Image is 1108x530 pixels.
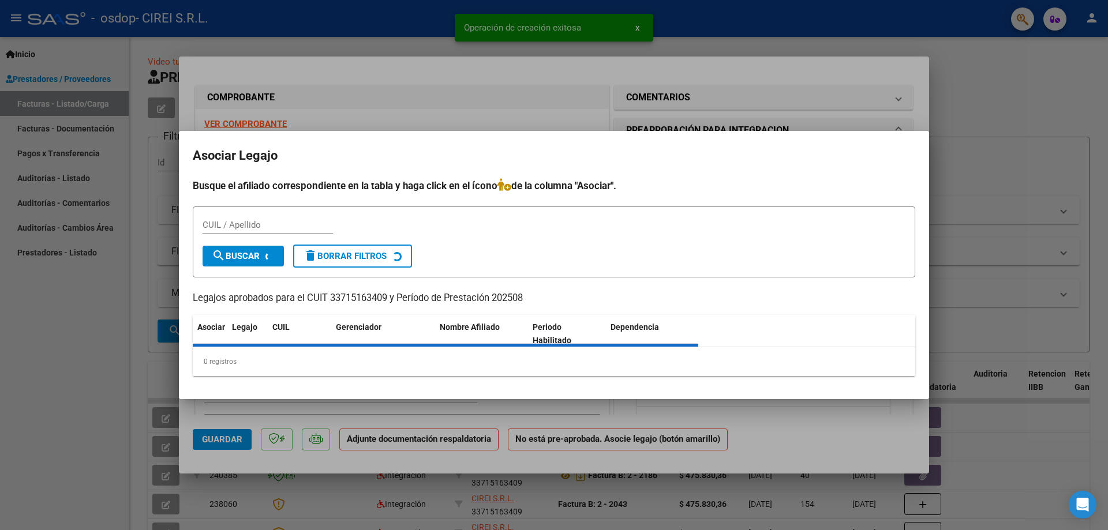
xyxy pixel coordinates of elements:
h2: Asociar Legajo [193,145,915,167]
datatable-header-cell: Dependencia [606,315,699,353]
span: Nombre Afiliado [440,322,500,332]
span: Legajo [232,322,257,332]
datatable-header-cell: Nombre Afiliado [435,315,528,353]
button: Buscar [203,246,284,266]
span: Dependencia [611,322,659,332]
mat-icon: search [212,249,226,262]
span: Buscar [212,251,260,261]
datatable-header-cell: Asociar [193,315,227,353]
span: CUIL [272,322,290,332]
div: 0 registros [193,347,915,376]
button: Borrar Filtros [293,245,412,268]
span: Asociar [197,322,225,332]
h4: Busque el afiliado correspondiente en la tabla y haga click en el ícono de la columna "Asociar". [193,178,915,193]
div: Open Intercom Messenger [1069,491,1096,518]
p: Legajos aprobados para el CUIT 33715163409 y Período de Prestación 202508 [193,291,915,306]
datatable-header-cell: Periodo Habilitado [528,315,606,353]
span: Periodo Habilitado [533,322,571,345]
span: Gerenciador [336,322,381,332]
mat-icon: delete [304,249,317,262]
datatable-header-cell: Legajo [227,315,268,353]
datatable-header-cell: Gerenciador [331,315,435,353]
datatable-header-cell: CUIL [268,315,331,353]
span: Borrar Filtros [304,251,387,261]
